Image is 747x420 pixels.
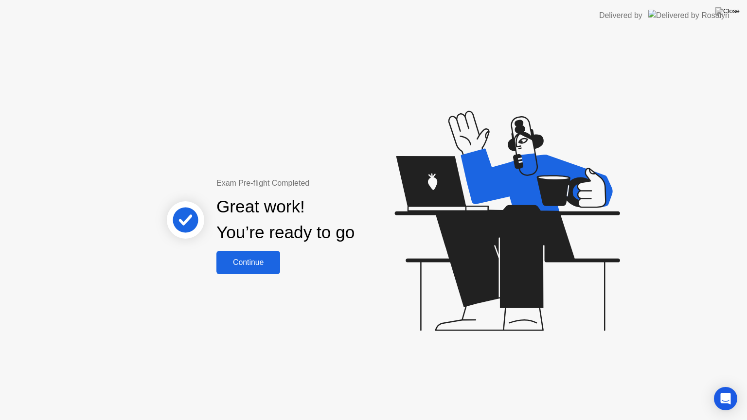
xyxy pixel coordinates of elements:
[216,251,280,274] button: Continue
[714,387,737,410] div: Open Intercom Messenger
[216,177,417,189] div: Exam Pre-flight Completed
[715,7,740,15] img: Close
[216,194,355,245] div: Great work! You’re ready to go
[599,10,642,21] div: Delivered by
[648,10,729,21] img: Delivered by Rosalyn
[219,258,277,267] div: Continue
